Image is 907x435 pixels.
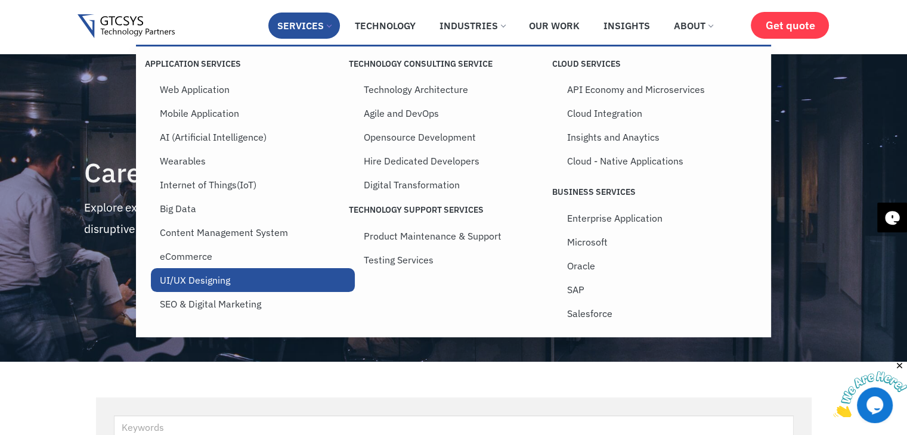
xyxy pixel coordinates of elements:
p: Technology Consulting Service [349,58,552,69]
a: Product Maintenance & Support [355,224,558,248]
a: Content Management System [151,220,354,244]
a: API Economy and Microservices [558,77,761,101]
a: Industries [431,13,514,39]
h4: Careers [84,158,542,188]
a: SAP [558,278,761,302]
a: Insights [595,13,659,39]
a: Agile and DevOps [355,101,558,125]
a: Insights and Anaytics [558,125,761,149]
a: Technology [346,13,425,39]
a: Wearables [151,149,354,173]
a: Cloud Integration [558,101,761,125]
a: Salesforce [558,302,761,325]
a: About [665,13,722,39]
a: Hire Dedicated Developers [355,149,558,173]
a: Cloud - Native Applications [558,149,761,173]
a: Microsoft [558,230,761,254]
a: UI/UX Designing [151,268,354,292]
p: Technology Support Services [349,204,552,215]
a: Testing Services [355,248,558,272]
a: Digital Transformation [355,173,558,197]
p: Business Services [552,187,756,197]
a: Services [268,13,340,39]
a: Our Work [520,13,589,39]
p: Explore exciting careers with us as we bring together the brightest minds to create disruptive te... [84,197,542,240]
a: Technology Architecture [355,77,558,101]
img: Gtcsys logo [78,14,175,39]
a: Opensource Development [355,125,558,149]
a: Big Data [151,197,354,220]
a: Get quote [751,12,829,39]
p: Application Services [145,58,348,69]
span: Get quote [765,19,815,32]
iframe: chat widget [833,361,907,417]
a: Internet of Things(IoT) [151,173,354,197]
a: Oracle [558,254,761,278]
a: Web Application [151,77,354,101]
a: eCommerce [151,244,354,268]
a: Mobile Application [151,101,354,125]
a: Enterprise Application [558,206,761,230]
p: Cloud Services [552,58,756,69]
a: SEO & Digital Marketing [151,292,354,316]
a: AI (Artificial Intelligence) [151,125,354,149]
